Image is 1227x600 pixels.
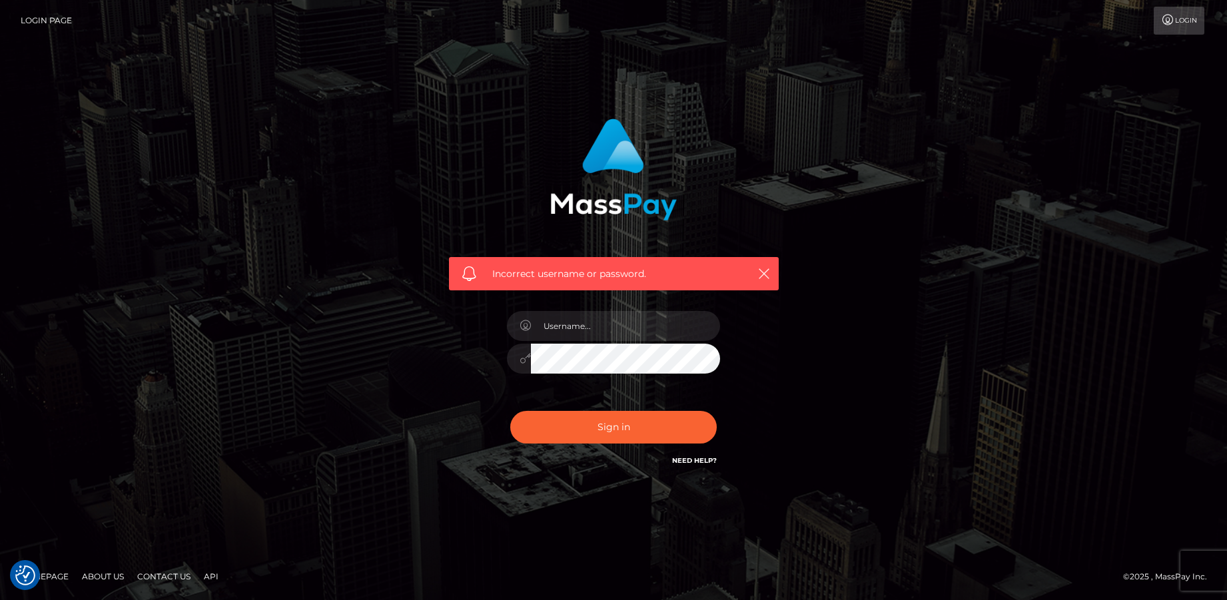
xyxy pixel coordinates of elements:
button: Sign in [510,411,717,444]
button: Consent Preferences [15,565,35,585]
div: © 2025 , MassPay Inc. [1123,569,1217,584]
a: About Us [77,566,129,587]
a: Login [1154,7,1204,35]
a: Homepage [15,566,74,587]
a: Login Page [21,7,72,35]
img: MassPay Login [550,119,677,220]
a: Contact Us [132,566,196,587]
a: API [199,566,224,587]
a: Need Help? [672,456,717,465]
img: Revisit consent button [15,565,35,585]
span: Incorrect username or password. [492,267,735,281]
input: Username... [531,311,720,341]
